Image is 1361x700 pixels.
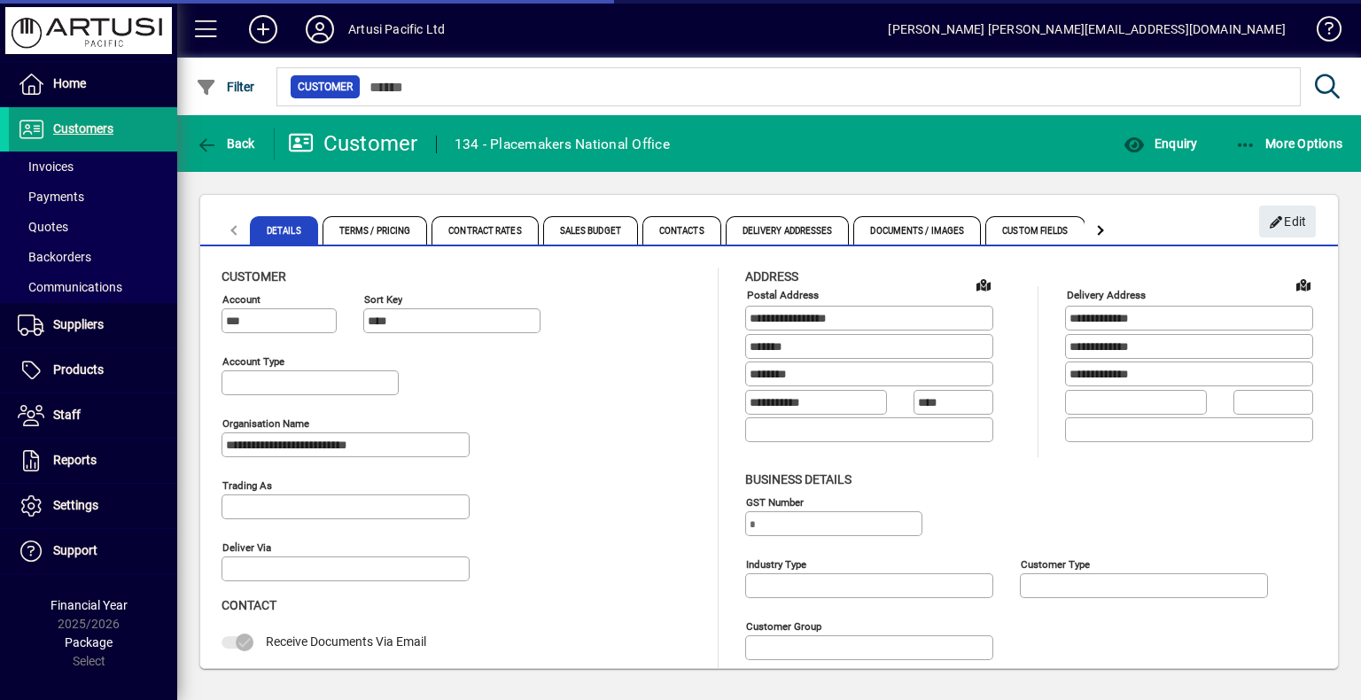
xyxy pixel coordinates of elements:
button: Enquiry [1119,128,1202,159]
span: Documents / Images [853,216,981,245]
button: Filter [191,71,260,103]
mat-label: Account [222,293,261,306]
a: Backorders [9,242,177,272]
span: Payments [18,190,84,204]
a: Communications [9,272,177,302]
span: Quotes [18,220,68,234]
mat-label: Trading as [222,479,272,492]
span: Terms / Pricing [323,216,428,245]
span: Receive Documents Via Email [266,634,426,649]
span: Reports [53,453,97,467]
span: Backorders [18,250,91,264]
mat-label: Sort key [364,293,402,306]
span: Details [250,216,318,245]
span: Customer [298,78,353,96]
span: Customer [222,269,286,284]
span: Settings [53,498,98,512]
span: Products [53,362,104,377]
span: Customers [53,121,113,136]
a: View on map [1289,270,1318,299]
a: Knowledge Base [1303,4,1339,61]
span: Back [196,136,255,151]
span: Package [65,635,113,649]
a: Staff [9,393,177,438]
div: [PERSON_NAME] [PERSON_NAME][EMAIL_ADDRESS][DOMAIN_NAME] [888,15,1286,43]
a: Reports [9,439,177,483]
mat-label: Account Type [222,355,284,368]
button: Back [191,128,260,159]
span: Support [53,543,97,557]
span: Business details [745,472,852,486]
button: Add [235,13,292,45]
span: Edit [1269,207,1307,237]
span: Financial Year [51,598,128,612]
button: Profile [292,13,348,45]
button: Edit [1259,206,1316,237]
a: Payments [9,182,177,212]
mat-label: Organisation name [222,417,309,430]
mat-label: Customer group [746,619,821,632]
span: Communications [18,280,122,294]
mat-label: GST Number [746,495,804,508]
span: Address [745,269,798,284]
span: Custom Fields [985,216,1085,245]
a: Quotes [9,212,177,242]
mat-label: Industry type [746,557,806,570]
a: View on map [969,270,998,299]
button: More Options [1231,128,1348,159]
div: 134 - Placemakers National Office [455,130,670,159]
a: Home [9,62,177,106]
a: Support [9,529,177,573]
div: Customer [288,129,418,158]
a: Invoices [9,152,177,182]
a: Settings [9,484,177,528]
a: Products [9,348,177,393]
span: Filter [196,80,255,94]
span: Contact [222,598,276,612]
span: Staff [53,408,81,422]
div: Artusi Pacific Ltd [348,15,445,43]
app-page-header-button: Back [177,128,275,159]
span: Suppliers [53,317,104,331]
span: Contract Rates [432,216,538,245]
span: Sales Budget [543,216,638,245]
span: More Options [1235,136,1343,151]
mat-label: Customer type [1021,557,1090,570]
span: Contacts [642,216,721,245]
a: Suppliers [9,303,177,347]
span: Delivery Addresses [726,216,850,245]
span: Enquiry [1124,136,1197,151]
mat-label: Deliver via [222,541,271,554]
span: Invoices [18,159,74,174]
span: Home [53,76,86,90]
